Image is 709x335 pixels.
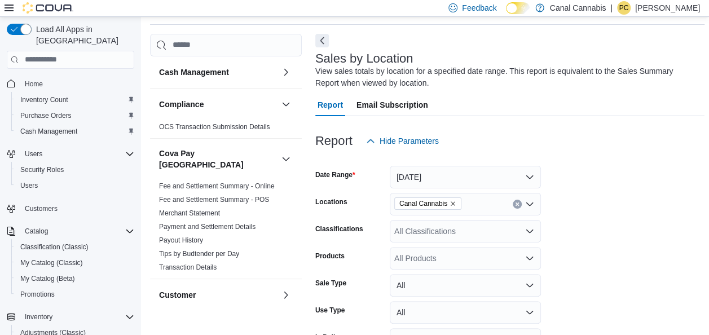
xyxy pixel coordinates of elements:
a: Customers [20,202,62,215]
label: Products [315,252,345,261]
label: Sale Type [315,279,346,288]
span: Classification (Classic) [20,243,89,252]
button: Catalog [20,224,52,238]
img: Cova [23,2,73,14]
button: Customer [279,288,293,302]
span: Tips by Budtender per Day [159,249,239,258]
span: Transaction Details [159,263,217,272]
a: Merchant Statement [159,209,220,217]
button: My Catalog (Beta) [11,271,139,286]
span: Report [318,94,343,116]
button: Inventory [20,310,57,324]
a: Tips by Budtender per Day [159,250,239,258]
span: Catalog [25,227,48,236]
button: Purchase Orders [11,108,139,124]
span: Classification (Classic) [16,240,134,254]
button: Inventory Count [11,92,139,108]
a: Users [16,179,42,192]
button: Next [315,34,329,47]
a: Home [20,77,47,91]
span: Fee and Settlement Summary - POS [159,195,269,204]
label: Locations [315,197,347,206]
span: OCS Transaction Submission Details [159,122,270,131]
span: Users [20,147,134,161]
span: Payout History [159,236,203,245]
span: Payment and Settlement Details [159,222,256,231]
button: Classification (Classic) [11,239,139,255]
button: Promotions [11,286,139,302]
span: Security Roles [16,163,134,177]
a: My Catalog (Classic) [16,256,87,270]
span: Security Roles [20,165,64,174]
button: Compliance [279,98,293,111]
a: Inventory Count [16,93,73,107]
h3: Compliance [159,99,204,110]
span: Inventory Count [20,95,68,104]
h3: Sales by Location [315,52,413,65]
a: My Catalog (Beta) [16,272,80,285]
span: Home [20,77,134,91]
a: OCS Transaction Submission Details [159,123,270,131]
span: Promotions [20,290,55,299]
a: Fee and Settlement Summary - POS [159,196,269,204]
div: Cova Pay [GEOGRAPHIC_DATA] [150,179,302,279]
span: Purchase Orders [16,109,134,122]
button: My Catalog (Classic) [11,255,139,271]
p: | [610,1,613,15]
a: Purchase Orders [16,109,76,122]
div: View sales totals by location for a specified date range. This report is equivalent to the Sales ... [315,65,699,89]
label: Date Range [315,170,355,179]
span: Load All Apps in [GEOGRAPHIC_DATA] [32,24,134,46]
a: Security Roles [16,163,68,177]
p: [PERSON_NAME] [635,1,700,15]
div: Patrick Ciantar [617,1,631,15]
button: Inventory [2,309,139,325]
button: Cova Pay [GEOGRAPHIC_DATA] [159,148,277,170]
span: Users [20,181,38,190]
span: Catalog [20,224,134,238]
button: Open list of options [525,254,534,263]
a: Transaction Details [159,263,217,271]
span: Users [25,149,42,158]
h3: Cash Management [159,67,229,78]
span: Canal Cannabis [399,198,447,209]
button: Open list of options [525,200,534,209]
span: Customers [25,204,58,213]
span: Fee and Settlement Summary - Online [159,182,275,191]
button: Cash Management [279,65,293,79]
h3: Report [315,134,353,148]
button: Users [2,146,139,162]
button: Customers [2,200,139,217]
span: Cash Management [20,127,77,136]
span: Dark Mode [506,14,507,15]
button: Cash Management [159,67,277,78]
h3: Customer [159,289,196,301]
button: Remove Canal Cannabis from selection in this group [450,200,456,207]
span: Customers [20,201,134,215]
a: Payout History [159,236,203,244]
a: Classification (Classic) [16,240,93,254]
span: Purchase Orders [20,111,72,120]
span: Promotions [16,288,134,301]
span: Feedback [462,2,496,14]
span: Inventory Count [16,93,134,107]
button: All [390,274,541,297]
button: Cova Pay [GEOGRAPHIC_DATA] [279,152,293,166]
button: Open list of options [525,227,534,236]
span: Merchant Statement [159,209,220,218]
button: Catalog [2,223,139,239]
button: [DATE] [390,166,541,188]
span: My Catalog (Classic) [20,258,83,267]
button: Compliance [159,99,277,110]
span: Inventory [20,310,134,324]
button: Security Roles [11,162,139,178]
span: My Catalog (Classic) [16,256,134,270]
button: Users [20,147,47,161]
span: Home [25,80,43,89]
input: Dark Mode [506,2,530,14]
a: Cash Management [16,125,82,138]
button: Users [11,178,139,193]
span: Cash Management [16,125,134,138]
span: Email Subscription [356,94,428,116]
